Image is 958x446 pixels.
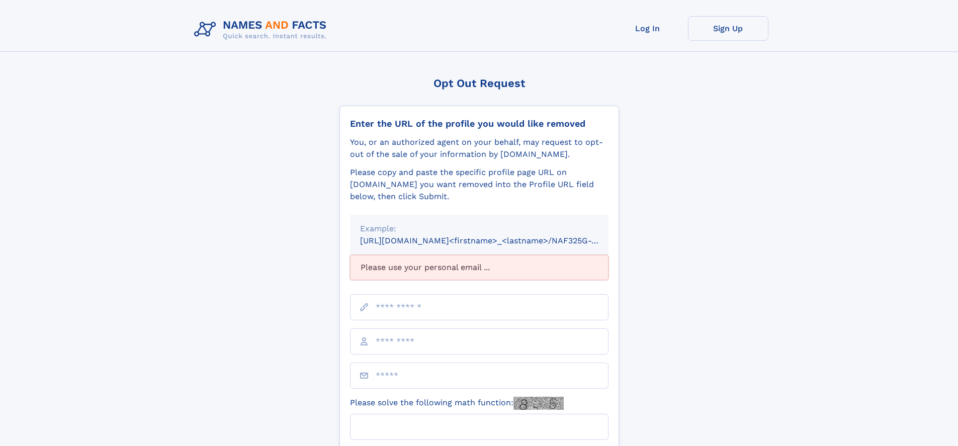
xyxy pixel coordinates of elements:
label: Please solve the following math function: [350,397,564,410]
div: Example: [360,223,598,235]
div: Please copy and paste the specific profile page URL on [DOMAIN_NAME] you want removed into the Pr... [350,166,608,203]
img: Logo Names and Facts [190,16,335,43]
div: Opt Out Request [339,77,619,90]
div: Please use your personal email ... [350,255,608,280]
small: [URL][DOMAIN_NAME]<firstname>_<lastname>/NAF325G-xxxxxxxx [360,236,628,245]
a: Log In [607,16,688,41]
div: You, or an authorized agent on your behalf, may request to opt-out of the sale of your informatio... [350,136,608,160]
a: Sign Up [688,16,768,41]
div: Enter the URL of the profile you would like removed [350,118,608,129]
